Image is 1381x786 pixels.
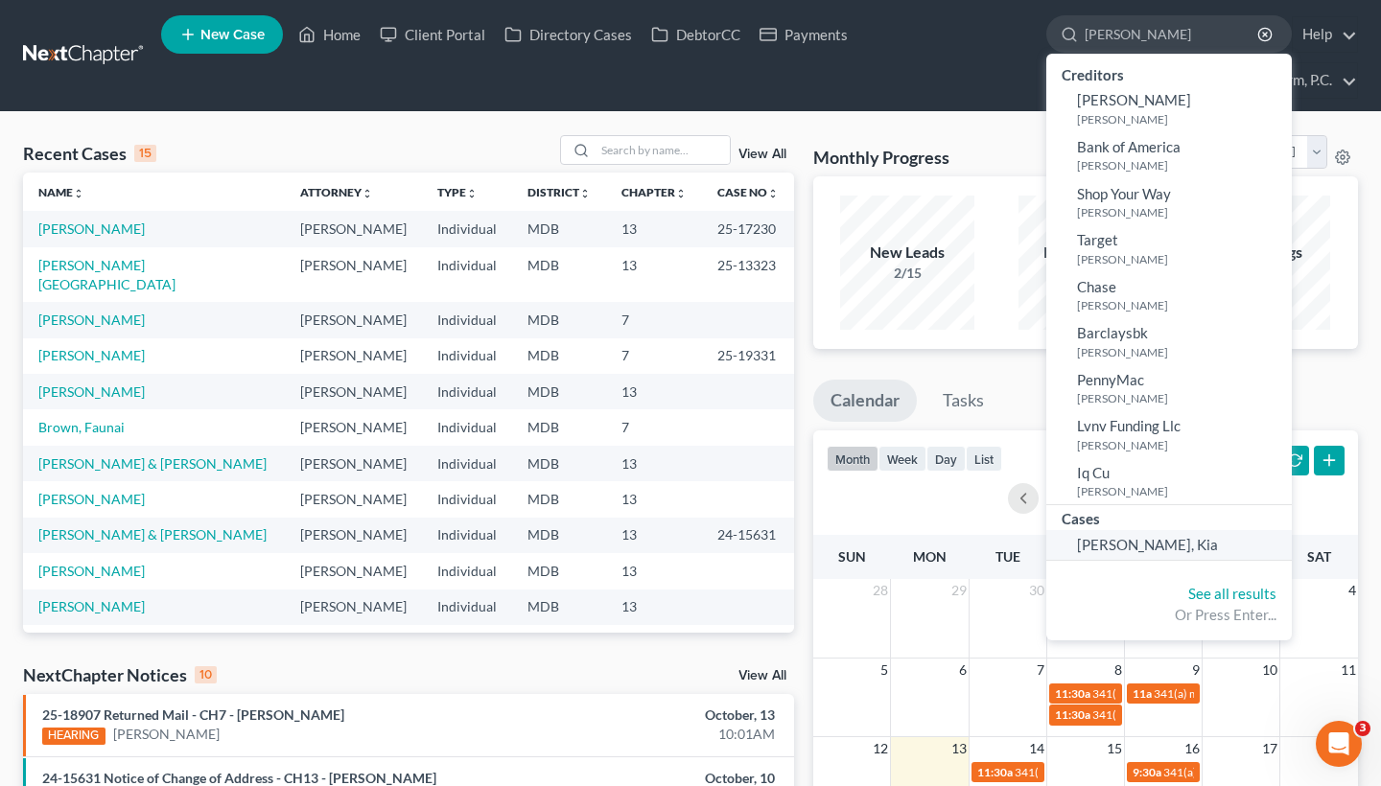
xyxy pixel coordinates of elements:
[38,419,125,435] a: Brown, Faunai
[42,728,105,745] div: HEARING
[543,705,774,725] div: October, 13
[512,589,606,625] td: MDB
[512,481,606,517] td: MDB
[878,446,926,472] button: week
[1307,548,1331,565] span: Sat
[1046,505,1292,529] div: Cases
[1027,579,1046,602] span: 30
[596,136,730,164] input: Search by name...
[1077,91,1191,108] span: [PERSON_NAME]
[1077,157,1287,173] small: [PERSON_NAME]
[422,518,512,553] td: Individual
[1346,579,1358,602] span: 4
[23,142,156,165] div: Recent Cases
[422,374,512,409] td: Individual
[966,446,1002,472] button: list
[1046,132,1292,179] a: Bank of America[PERSON_NAME]
[38,455,267,472] a: [PERSON_NAME] & [PERSON_NAME]
[285,374,422,409] td: [PERSON_NAME]
[838,548,866,565] span: Sun
[738,148,786,161] a: View All
[1154,686,1339,701] span: 341(a) meeting for [PERSON_NAME]
[422,446,512,481] td: Individual
[285,409,422,445] td: [PERSON_NAME]
[422,589,512,625] td: Individual
[1077,371,1144,388] span: PennyMac
[606,302,702,337] td: 7
[813,146,949,169] h3: Monthly Progress
[767,188,779,199] i: unfold_more
[285,589,422,625] td: [PERSON_NAME]
[512,518,606,553] td: MDB
[702,247,794,302] td: 25-13323
[38,598,145,614] a: [PERSON_NAME]
[606,211,702,246] td: 13
[827,446,878,472] button: month
[949,737,969,760] span: 13
[1077,297,1287,313] small: [PERSON_NAME]
[1077,278,1116,295] span: Chase
[840,242,974,264] div: New Leads
[134,145,156,162] div: 15
[1077,464,1110,481] span: Iq Cu
[675,188,687,199] i: unfold_more
[422,553,512,589] td: Individual
[200,28,265,42] span: New Case
[285,518,422,553] td: [PERSON_NAME]
[285,247,422,302] td: [PERSON_NAME]
[579,188,591,199] i: unfold_more
[813,380,917,422] a: Calendar
[1035,659,1046,682] span: 7
[113,725,220,744] a: [PERSON_NAME]
[512,553,606,589] td: MDB
[1046,318,1292,365] a: Barclaysbk[PERSON_NAME]
[38,347,145,363] a: [PERSON_NAME]
[422,625,512,660] td: Individual
[606,446,702,481] td: 13
[370,17,495,52] a: Client Portal
[1046,365,1292,412] a: PennyMac[PERSON_NAME]
[466,188,478,199] i: unfold_more
[1085,16,1260,52] input: Search by name...
[1077,185,1171,202] span: Shop Your Way
[1062,605,1276,625] div: Or Press Enter...
[1077,536,1218,553] span: [PERSON_NAME], Kia
[1046,272,1292,319] a: Chase[PERSON_NAME]
[1182,737,1202,760] span: 16
[527,185,591,199] a: Districtunfold_more
[1133,686,1152,701] span: 11a
[977,765,1013,779] span: 11:30a
[285,211,422,246] td: [PERSON_NAME]
[957,659,969,682] span: 6
[1077,437,1287,453] small: [PERSON_NAME]
[1027,737,1046,760] span: 14
[1355,721,1370,736] span: 3
[512,446,606,481] td: MDB
[1105,737,1124,760] span: 15
[543,725,774,744] div: 10:01AM
[38,383,145,400] a: [PERSON_NAME]
[1046,458,1292,505] a: Iq Cu[PERSON_NAME]
[437,185,478,199] a: Typeunfold_more
[42,706,344,723] a: 25-18907 Returned Mail - CH7 - [PERSON_NAME]
[73,188,84,199] i: unfold_more
[1018,264,1153,283] div: 2/15
[949,579,969,602] span: 29
[285,553,422,589] td: [PERSON_NAME]
[1260,659,1279,682] span: 10
[642,17,750,52] a: DebtorCC
[289,17,370,52] a: Home
[1077,344,1287,360] small: [PERSON_NAME]
[38,257,176,292] a: [PERSON_NAME][GEOGRAPHIC_DATA]
[1133,765,1161,779] span: 9:30a
[702,625,794,660] td: 25-18869
[1055,686,1090,701] span: 11:30a
[1092,707,1277,722] span: 341(a) meeting for [PERSON_NAME]
[1092,686,1277,701] span: 341(a) meeting for [PERSON_NAME]
[23,663,217,686] div: NextChapter Notices
[422,338,512,374] td: Individual
[1120,63,1357,98] a: [PERSON_NAME] Law Firm, P.C.
[913,548,947,565] span: Mon
[362,188,373,199] i: unfold_more
[422,302,512,337] td: Individual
